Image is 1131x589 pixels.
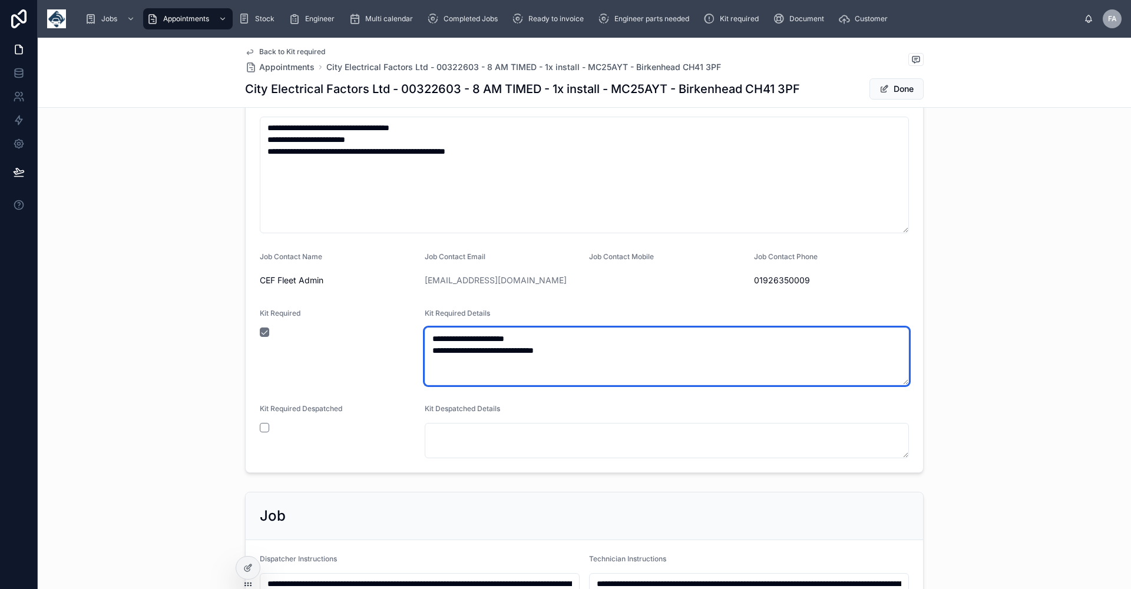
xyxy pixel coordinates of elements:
a: Appointments [245,61,315,73]
span: Dispatcher Instructions [260,554,337,563]
span: Engineer [305,14,335,24]
span: Kit Required Details [425,309,490,317]
span: Kit required [720,14,759,24]
span: Job Contact Name [260,252,322,261]
span: Appointments [259,61,315,73]
h2: Job [260,507,286,525]
button: Done [869,78,924,100]
span: Document [789,14,824,24]
span: CEF Fleet Admin [260,274,415,286]
span: Engineer parts needed [614,14,689,24]
span: Jobs [101,14,117,24]
h1: City Electrical Factors Ltd - 00322603 - 8 AM TIMED - 1x install - MC25AYT - Birkenhead CH41 3PF [245,81,800,97]
a: Appointments [143,8,233,29]
span: Stock [255,14,275,24]
a: Document [769,8,832,29]
a: Engineer parts needed [594,8,697,29]
span: 01926350009 [754,274,910,286]
span: Job Contact Mobile [589,252,654,261]
span: Back to Kit required [259,47,325,57]
a: [EMAIL_ADDRESS][DOMAIN_NAME] [425,274,567,286]
span: Appointments [163,14,209,24]
a: Stock [235,8,283,29]
img: App logo [47,9,66,28]
a: Jobs [81,8,141,29]
span: Job Contact Phone [754,252,818,261]
span: Kit Required [260,309,300,317]
span: Customer [855,14,888,24]
span: Completed Jobs [444,14,498,24]
span: FA [1108,14,1117,24]
a: Customer [835,8,896,29]
span: Technician Instructions [589,554,666,563]
span: Kit Required Despatched [260,404,342,413]
a: Multi calendar [345,8,421,29]
span: Job Contact Email [425,252,485,261]
div: scrollable content [75,6,1084,32]
a: Completed Jobs [424,8,506,29]
span: Multi calendar [365,14,413,24]
a: Engineer [285,8,343,29]
a: Kit required [700,8,767,29]
a: Ready to invoice [508,8,592,29]
span: Kit Despatched Details [425,404,500,413]
a: Back to Kit required [245,47,325,57]
a: City Electrical Factors Ltd - 00322603 - 8 AM TIMED - 1x install - MC25AYT - Birkenhead CH41 3PF [326,61,721,73]
span: Ready to invoice [528,14,584,24]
